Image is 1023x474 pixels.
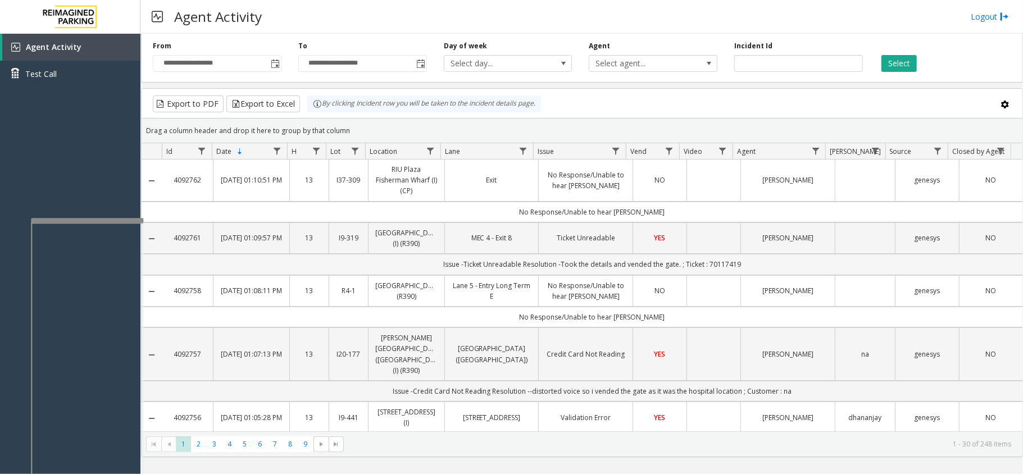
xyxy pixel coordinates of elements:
[452,343,532,364] a: [GEOGRAPHIC_DATA] ([GEOGRAPHIC_DATA])
[452,280,532,302] a: Lane 5 - Entry Long Term E
[142,350,162,359] a: Collapse Details
[11,43,20,52] img: 'icon'
[715,143,730,158] a: Video Filter Menu
[162,202,1022,222] td: No Response/Unable to hear [PERSON_NAME]
[1000,11,1009,22] img: logout
[235,147,244,156] span: Sortable
[748,233,828,243] a: [PERSON_NAME]
[966,233,1016,243] a: NO
[375,227,438,249] a: [GEOGRAPHIC_DATA] (I) (R390)
[336,285,361,296] a: R4-1
[545,412,626,423] a: Validation Error
[444,56,546,71] span: Select day...
[654,233,666,243] span: YES
[317,440,326,449] span: Go to the next page
[370,147,397,156] span: Location
[220,285,283,296] a: [DATE] 01:08:11 PM
[297,175,322,185] a: 13
[902,285,952,296] a: genesys
[269,56,281,71] span: Toggle popup
[142,234,162,243] a: Collapse Details
[169,412,206,423] a: 4092756
[347,143,362,158] a: Lot Filter Menu
[423,143,438,158] a: Location Filter Menu
[452,412,532,423] a: [STREET_ADDRESS]
[842,349,889,359] a: na
[169,233,206,243] a: 4092761
[545,170,626,191] a: No Response/Unable to hear [PERSON_NAME]
[538,147,554,156] span: Issue
[292,147,297,156] span: H
[220,412,283,423] a: [DATE] 01:05:28 PM
[375,164,438,197] a: RIU Plaza Fisherman Wharf (I) (CP)
[331,147,341,156] span: Lot
[545,280,626,302] a: No Response/Unable to hear [PERSON_NAME]
[298,41,307,51] label: To
[748,175,828,185] a: [PERSON_NAME]
[26,42,81,52] span: Agent Activity
[748,285,828,296] a: [PERSON_NAME]
[966,412,1016,423] a: NO
[748,412,828,423] a: [PERSON_NAME]
[630,147,647,156] span: Vend
[966,175,1016,185] a: NO
[640,175,680,185] a: NO
[191,436,206,452] span: Page 2
[297,412,322,423] a: 13
[25,68,57,80] span: Test Call
[985,349,996,359] span: NO
[313,99,322,108] img: infoIcon.svg
[169,3,267,30] h3: Agent Activity
[640,349,680,359] a: YES
[608,143,624,158] a: Issue Filter Menu
[169,349,206,359] a: 4092757
[297,349,322,359] a: 13
[308,143,324,158] a: H Filter Menu
[662,143,677,158] a: Vend Filter Menu
[452,233,532,243] a: MEC 4 - Exit 8
[684,147,702,156] span: Video
[654,349,666,359] span: YES
[589,41,610,51] label: Agent
[985,175,996,185] span: NO
[985,286,996,295] span: NO
[902,175,952,185] a: genesys
[220,349,283,359] a: [DATE] 01:07:13 PM
[545,349,626,359] a: Credit Card Not Reading
[654,175,665,185] span: NO
[153,95,224,112] button: Export to PDF
[336,233,361,243] a: I9-319
[414,56,426,71] span: Toggle popup
[452,175,532,185] a: Exit
[142,176,162,185] a: Collapse Details
[313,436,329,452] span: Go to the next page
[162,381,1022,402] td: Issue -Credit Card Not Reading Resolution --distorted voice so i vended the gate as it was the ho...
[252,436,267,452] span: Page 6
[985,413,996,422] span: NO
[169,285,206,296] a: 4092758
[169,175,206,185] a: 4092762
[589,56,691,71] span: Select agent...
[162,307,1022,327] td: No Response/Unable to hear [PERSON_NAME]
[737,147,756,156] span: Agent
[237,436,252,452] span: Page 5
[902,349,952,359] a: genesys
[890,147,912,156] span: Source
[640,233,680,243] a: YES
[375,407,438,428] a: [STREET_ADDRESS] (I)
[142,414,162,423] a: Collapse Details
[993,143,1008,158] a: Closed by Agent Filter Menu
[331,440,340,449] span: Go to the last page
[162,254,1022,275] td: Issue -Ticket Unreadable Resolution -Took the details and vended the gate. ; Ticket : 70117419
[952,147,1004,156] span: Closed by Agent
[748,349,828,359] a: [PERSON_NAME]
[166,147,172,156] span: Id
[654,413,666,422] span: YES
[516,143,531,158] a: Lane Filter Menu
[966,285,1016,296] a: NO
[351,439,1011,449] kendo-pager-info: 1 - 30 of 248 items
[153,41,171,51] label: From
[336,349,361,359] a: I20-177
[220,175,283,185] a: [DATE] 01:10:51 PM
[176,436,191,452] span: Page 1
